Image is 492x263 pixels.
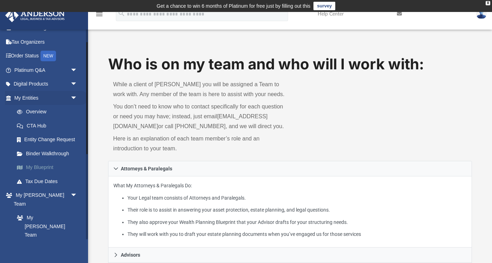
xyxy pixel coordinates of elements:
[5,77,88,91] a: Digital Productsarrow_drop_down
[5,35,88,49] a: Tax Organizers
[10,146,88,161] a: Binder Walkthrough
[157,2,311,10] div: Get a chance to win 6 months of Platinum for free just by filling out this
[113,102,285,131] p: You don’t need to know who to contact specifically for each question or need you may have; instea...
[5,188,85,211] a: My [PERSON_NAME] Teamarrow_drop_down
[10,174,88,188] a: Tax Due Dates
[476,9,487,19] img: User Pic
[70,77,85,92] span: arrow_drop_down
[10,105,88,119] a: Overview
[70,188,85,203] span: arrow_drop_down
[95,13,104,18] a: menu
[121,166,172,171] span: Attorneys & Paralegals
[95,10,104,18] i: menu
[127,230,467,239] li: They will work with you to draft your estate planning documents when you’ve engaged us for those ...
[10,211,81,242] a: My [PERSON_NAME] Team
[70,91,85,105] span: arrow_drop_down
[127,206,467,214] li: Their role is to assist in answering your asset protection, estate planning, and legal questions.
[113,134,285,154] p: Here is an explanation of each team member’s role and an introduction to your team.
[121,252,140,257] span: Advisors
[41,51,56,61] div: NEW
[113,80,285,99] p: While a client of [PERSON_NAME] you will be assigned a Team to work with. Any member of the team ...
[486,1,490,5] div: close
[5,49,88,63] a: Order StatusNEW
[108,54,472,75] h1: Who is on my team and who will I work with:
[108,176,472,248] div: Attorneys & Paralegals
[5,91,88,105] a: My Entitiesarrow_drop_down
[113,181,466,239] p: What My Attorneys & Paralegals Do:
[118,10,125,17] i: search
[3,8,67,22] img: Anderson Advisors Platinum Portal
[108,248,472,263] a: Advisors
[10,161,88,175] a: My Blueprint
[313,2,335,10] a: survey
[70,63,85,77] span: arrow_drop_down
[113,113,267,129] a: [EMAIL_ADDRESS][DOMAIN_NAME]
[10,133,88,147] a: Entity Change Request
[127,218,467,227] li: They also approve your Wealth Planning Blueprint that your Advisor drafts for your structuring ne...
[108,161,472,176] a: Attorneys & Paralegals
[5,63,88,77] a: Platinum Q&Aarrow_drop_down
[127,194,467,202] li: Your Legal team consists of Attorneys and Paralegals.
[10,119,88,133] a: CTA Hub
